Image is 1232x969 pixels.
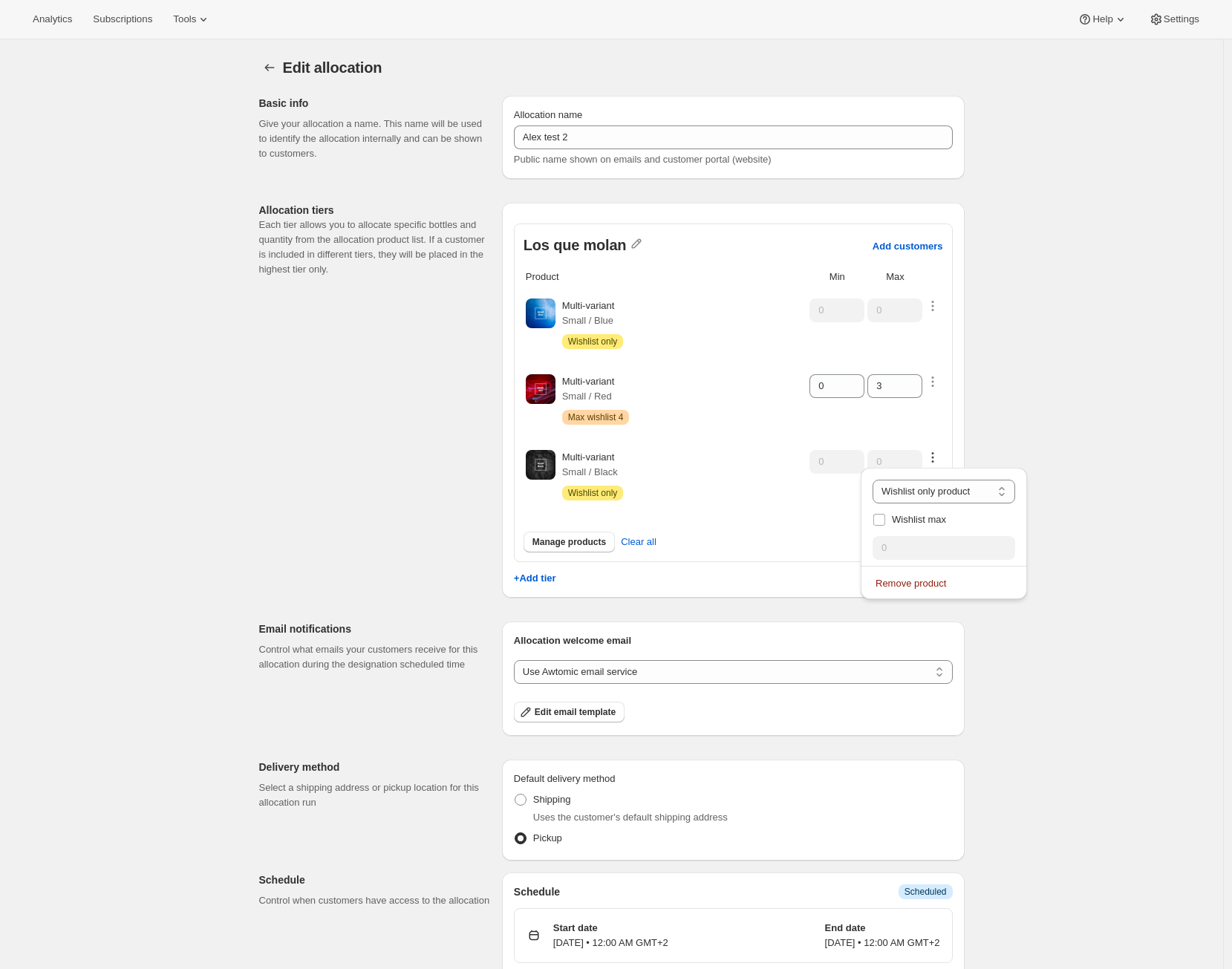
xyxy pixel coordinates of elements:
p: Small / Blue [562,313,624,328]
button: Edit email template [514,702,625,722]
button: +Add tier [514,572,556,584]
span: Los que molan [524,236,627,255]
p: Max [867,270,922,284]
p: Email notifications [259,621,490,636]
span: Manage products [532,536,606,548]
span: Wishlist max [892,514,946,525]
button: Clear all [612,527,665,557]
img: Multi-variant [526,374,555,404]
button: Help [1069,9,1136,30]
p: Schedule [259,872,490,887]
span: Tools [173,13,196,25]
p: [DATE] • 12:00 AM GMT+2 [553,936,668,950]
p: Add customers [873,241,943,252]
p: Control when customers have access to the allocation [259,893,490,908]
span: Allocation name [514,109,583,120]
p: Multi-variant [562,298,624,313]
button: Allocations [259,57,280,78]
button: Add customers [873,236,943,255]
span: Help [1092,13,1112,25]
p: Each tier allows you to allocate specific bottles and quantity from the allocation product list. ... [259,218,490,277]
span: Subscriptions [93,13,152,25]
span: Public name shown on emails and customer portal (website) [514,154,772,165]
span: Analytics [33,13,72,25]
button: Subscriptions [84,9,161,30]
p: Remove product [876,576,1012,591]
h3: Schedule [514,884,560,899]
p: Small / Black [562,465,624,480]
p: Min [809,270,864,284]
span: Clear all [621,535,656,549]
button: Settings [1140,9,1208,30]
p: Product [526,270,559,284]
p: End date [825,921,940,936]
p: Control what emails your customers receive for this allocation during the designation scheduled time [259,642,490,672]
span: Wishlist only [568,336,618,348]
span: Uses the customer's default shipping address [533,812,728,823]
button: Tools [164,9,220,30]
img: Multi-variant [526,450,555,480]
img: Multi-variant [526,298,555,328]
p: Multi-variant [562,374,630,389]
button: Analytics [24,9,81,30]
span: Max wishlist 4 [568,411,624,423]
p: Basic info [259,96,490,111]
p: Delivery method [259,760,490,774]
p: Allocation welcome email [514,633,953,648]
span: Default delivery method [514,773,616,784]
input: Example: Spring 2025 [514,125,953,149]
span: Wishlist only [568,487,618,499]
p: Small / Red [562,389,630,404]
span: Edit email template [535,706,616,718]
span: Scheduled [905,886,947,898]
p: Select a shipping address or pickup location for this allocation run [259,780,490,810]
p: Allocation tiers [259,203,490,218]
p: Start date [553,921,668,936]
button: Manage products [524,532,615,552]
p: Give your allocation a name. This name will be used to identify the allocation internally and can... [259,117,490,161]
span: Settings [1164,13,1199,25]
p: [DATE] • 12:00 AM GMT+2 [825,936,940,950]
span: Edit allocation [283,59,382,76]
span: Pickup [533,832,562,844]
span: Shipping [533,794,571,805]
p: Multi-variant [562,450,624,465]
